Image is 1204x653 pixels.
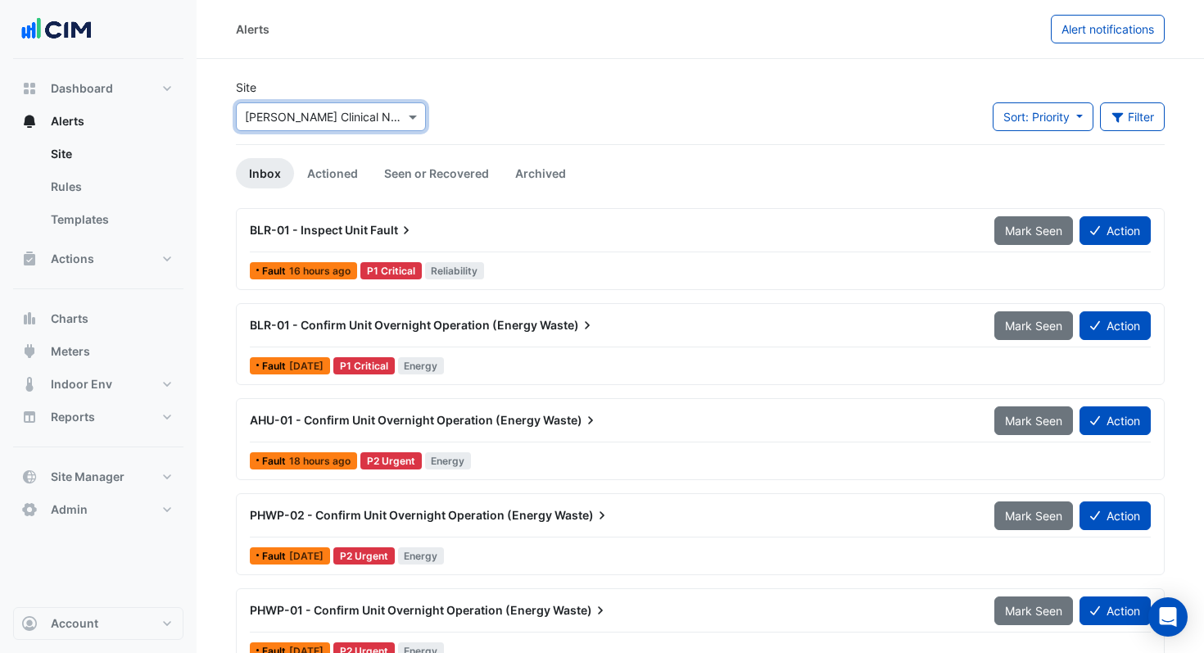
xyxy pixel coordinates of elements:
[1005,604,1062,618] span: Mark Seen
[13,72,183,105] button: Dashboard
[289,455,351,467] span: Wed 08-Oct-2025 00:00 BST
[21,311,38,327] app-icon: Charts
[51,501,88,518] span: Admin
[540,317,595,333] span: Waste)
[250,413,541,427] span: AHU-01 - Confirm Unit Overnight Operation (Energy
[1051,15,1165,43] button: Alert notifications
[13,138,183,243] div: Alerts
[360,262,422,279] div: P1 Critical
[398,547,445,565] span: Energy
[425,452,472,469] span: Energy
[262,456,289,466] span: Fault
[289,550,324,562] span: Tue 07-Oct-2025 00:00 BST
[1061,22,1154,36] span: Alert notifications
[554,507,610,524] span: Waste)
[51,343,90,360] span: Meters
[1005,319,1062,333] span: Mark Seen
[21,376,38,392] app-icon: Indoor Env
[51,469,124,485] span: Site Manager
[21,409,38,425] app-icon: Reports
[289,265,351,277] span: Wed 08-Oct-2025 02:00 BST
[1148,597,1188,637] div: Open Intercom Messenger
[994,216,1073,245] button: Mark Seen
[21,113,38,129] app-icon: Alerts
[994,311,1073,340] button: Mark Seen
[262,361,289,371] span: Fault
[250,603,550,617] span: PHWP-01 - Confirm Unit Overnight Operation (Energy
[1080,311,1151,340] button: Action
[333,547,395,565] div: P2 Urgent
[51,113,84,129] span: Alerts
[13,302,183,335] button: Charts
[333,357,395,374] div: P1 Critical
[994,501,1073,530] button: Mark Seen
[13,493,183,526] button: Admin
[13,105,183,138] button: Alerts
[236,158,294,188] a: Inbox
[553,602,609,619] span: Waste)
[250,318,537,332] span: BLR-01 - Confirm Unit Overnight Operation (Energy
[20,13,93,46] img: Company Logo
[371,158,502,188] a: Seen or Recovered
[250,508,552,522] span: PHWP-02 - Confirm Unit Overnight Operation (Energy
[1003,110,1070,124] span: Sort: Priority
[398,357,445,374] span: Energy
[1005,224,1062,238] span: Mark Seen
[1005,414,1062,428] span: Mark Seen
[994,596,1073,625] button: Mark Seen
[543,412,599,429] span: Waste)
[38,138,183,170] a: Site
[236,79,256,96] label: Site
[236,20,269,38] div: Alerts
[289,360,324,372] span: Tue 07-Oct-2025 00:00 BST
[13,401,183,433] button: Reports
[51,311,88,327] span: Charts
[13,607,183,640] button: Account
[1080,406,1151,435] button: Action
[38,170,183,203] a: Rules
[21,501,38,518] app-icon: Admin
[1080,596,1151,625] button: Action
[1100,102,1166,131] button: Filter
[994,406,1073,435] button: Mark Seen
[360,452,422,469] div: P2 Urgent
[13,368,183,401] button: Indoor Env
[13,243,183,275] button: Actions
[51,409,95,425] span: Reports
[294,158,371,188] a: Actioned
[1080,501,1151,530] button: Action
[13,335,183,368] button: Meters
[13,460,183,493] button: Site Manager
[370,222,414,238] span: Fault
[502,158,579,188] a: Archived
[425,262,485,279] span: Reliability
[51,80,113,97] span: Dashboard
[21,469,38,485] app-icon: Site Manager
[250,223,368,237] span: BLR-01 - Inspect Unit
[21,251,38,267] app-icon: Actions
[51,376,112,392] span: Indoor Env
[51,251,94,267] span: Actions
[262,266,289,276] span: Fault
[262,551,289,561] span: Fault
[38,203,183,236] a: Templates
[51,615,98,632] span: Account
[1005,509,1062,523] span: Mark Seen
[1080,216,1151,245] button: Action
[21,80,38,97] app-icon: Dashboard
[21,343,38,360] app-icon: Meters
[993,102,1093,131] button: Sort: Priority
